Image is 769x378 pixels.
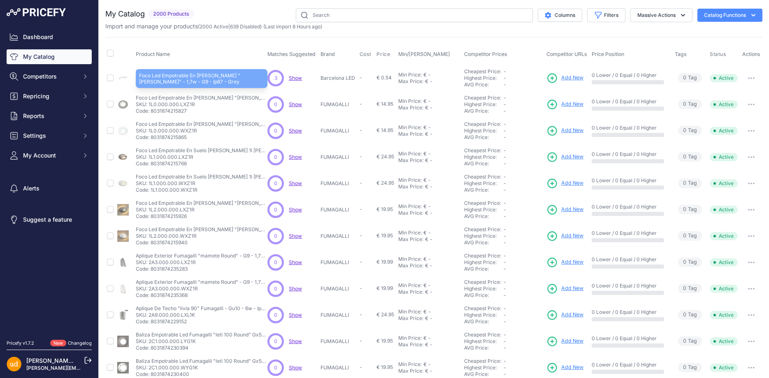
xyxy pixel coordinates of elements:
[683,127,686,135] span: 0
[561,232,583,240] span: Add New
[592,177,667,184] p: 0 Lower / 0 Equal / 0 Higher
[230,23,260,30] a: 639 Disabled
[398,203,422,210] div: Min Price:
[23,92,77,100] span: Repricing
[464,174,501,180] a: Cheapest Price:
[7,30,92,330] nav: Sidebar
[376,127,393,133] span: € 14.95
[274,285,277,292] span: 0
[376,232,393,239] span: € 19.95
[546,125,583,137] a: Add New
[289,312,302,318] span: Show
[360,51,373,58] button: Cost
[683,153,686,161] span: 0
[546,99,583,110] a: Add New
[504,285,506,292] span: -
[504,180,506,186] span: -
[289,206,302,213] a: Show
[423,230,427,236] div: €
[136,128,267,134] p: SKU: 1L0.000.000.WXZ1R
[136,68,251,75] p: Grapa De Fijación Para Tiras Led De 10mm - Ip67
[678,73,702,83] span: Tag
[427,203,431,210] div: -
[267,51,316,57] span: Matches Suggested
[504,206,506,213] span: -
[561,127,583,135] span: Add New
[398,98,422,104] div: Min Price:
[675,51,687,57] span: Tags
[398,289,423,295] div: Max Price:
[289,285,302,292] span: Show
[136,266,267,272] p: Code: 8031874235283
[23,112,77,120] span: Reports
[678,152,702,162] span: Tag
[398,230,422,236] div: Min Price:
[425,236,428,243] div: €
[464,154,504,160] div: Highest Price:
[504,160,506,167] span: -
[7,30,92,44] a: Dashboard
[423,98,427,104] div: €
[398,157,423,164] div: Max Price:
[630,8,692,22] button: Massive Actions
[7,212,92,227] a: Suggest a feature
[26,357,79,364] a: [PERSON_NAME] d
[398,124,422,131] div: Min Price:
[376,51,392,58] button: Price
[7,128,92,143] button: Settings
[683,74,686,82] span: 0
[427,151,431,157] div: -
[289,364,302,371] a: Show
[428,289,432,295] div: -
[710,153,738,161] span: Active
[683,100,686,108] span: 0
[561,179,583,187] span: Add New
[546,178,583,189] a: Add New
[376,101,393,107] span: € 14.95
[504,75,506,81] span: -
[592,283,667,289] p: 0 Lower / 0 Equal / 0 Higher
[428,104,432,111] div: -
[464,160,504,167] div: AVG Price:
[464,81,504,88] div: AVG Price:
[398,210,423,216] div: Max Price:
[360,259,362,265] span: -
[464,95,501,101] a: Cheapest Price:
[592,230,667,237] p: 0 Lower / 0 Equal / 0 Higher
[321,206,356,213] p: FUMAGALLI
[710,232,738,240] span: Active
[274,153,277,161] span: 0
[504,239,506,246] span: -
[464,134,504,141] div: AVG Price:
[136,160,267,167] p: Code: 8031874215766
[710,127,738,135] span: Active
[710,206,738,214] span: Active
[710,258,738,267] span: Active
[710,51,728,58] button: Status
[546,362,583,373] a: Add New
[464,253,501,259] a: Cheapest Price:
[683,258,686,266] span: 0
[428,131,432,137] div: -
[321,154,356,160] p: FUMAGALLI
[398,78,423,85] div: Max Price:
[136,147,267,154] p: Foco Led Empotrable En Suelo [PERSON_NAME] 1l [PERSON_NAME] Ip67 - Grey
[464,200,501,206] a: Cheapest Price:
[136,51,170,57] span: Product Name
[23,72,77,81] span: Competitors
[678,126,702,135] span: Tag
[428,78,432,85] div: -
[678,284,702,293] span: Tag
[561,311,583,319] span: Add New
[546,283,583,295] a: Add New
[428,236,432,243] div: -
[289,75,302,81] a: Show
[592,98,667,105] p: 0 Lower / 0 Equal / 0 Higher
[274,74,277,82] span: 3
[464,68,501,74] a: Cheapest Price:
[136,226,267,233] p: Foco Led Empotrable En [PERSON_NAME] "[PERSON_NAME] 2l" - 1,7w - G9 - Ip67 - White
[683,206,686,213] span: 0
[561,337,583,345] span: Add New
[423,151,427,157] div: €
[274,206,277,213] span: 0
